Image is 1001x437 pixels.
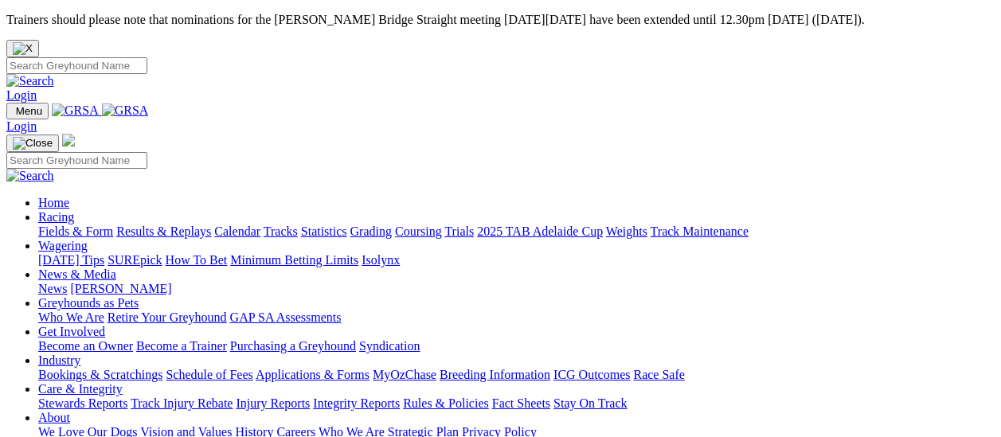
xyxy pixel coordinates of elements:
[230,339,356,353] a: Purchasing a Greyhound
[38,210,74,224] a: Racing
[6,40,39,57] button: Close
[6,152,147,169] input: Search
[256,368,370,381] a: Applications & Forms
[6,74,54,88] img: Search
[108,310,227,324] a: Retire Your Greyhound
[38,396,995,411] div: Care & Integrity
[6,169,54,183] img: Search
[38,267,116,281] a: News & Media
[395,224,442,238] a: Coursing
[214,224,260,238] a: Calendar
[38,353,80,367] a: Industry
[38,224,113,238] a: Fields & Form
[492,396,550,410] a: Fact Sheets
[70,282,171,295] a: [PERSON_NAME]
[38,224,995,239] div: Racing
[38,310,104,324] a: Who We Are
[38,382,123,396] a: Care & Integrity
[38,339,133,353] a: Become an Owner
[553,396,627,410] a: Stay On Track
[52,103,99,118] img: GRSA
[264,224,298,238] a: Tracks
[38,339,995,353] div: Get Involved
[359,339,420,353] a: Syndication
[166,253,228,267] a: How To Bet
[166,368,252,381] a: Schedule of Fees
[13,42,33,55] img: X
[651,224,749,238] a: Track Maintenance
[230,253,358,267] a: Minimum Betting Limits
[38,282,67,295] a: News
[313,396,400,410] a: Integrity Reports
[6,57,147,74] input: Search
[38,253,104,267] a: [DATE] Tips
[236,396,310,410] a: Injury Reports
[13,137,53,150] img: Close
[38,296,139,310] a: Greyhounds as Pets
[403,396,489,410] a: Rules & Policies
[6,135,59,152] button: Toggle navigation
[136,339,227,353] a: Become a Trainer
[16,105,42,117] span: Menu
[350,224,392,238] a: Grading
[301,224,347,238] a: Statistics
[38,282,995,296] div: News & Media
[38,239,88,252] a: Wagering
[38,310,995,325] div: Greyhounds as Pets
[38,411,70,424] a: About
[38,368,995,382] div: Industry
[6,119,37,133] a: Login
[440,368,550,381] a: Breeding Information
[116,224,211,238] a: Results & Replays
[38,196,69,209] a: Home
[477,224,603,238] a: 2025 TAB Adelaide Cup
[108,253,162,267] a: SUREpick
[553,368,630,381] a: ICG Outcomes
[6,103,49,119] button: Toggle navigation
[362,253,400,267] a: Isolynx
[38,396,127,410] a: Stewards Reports
[38,325,105,338] a: Get Involved
[606,224,647,238] a: Weights
[6,13,995,27] p: Trainers should please note that nominations for the [PERSON_NAME] Bridge Straight meeting [DATE]...
[6,88,37,102] a: Login
[633,368,684,381] a: Race Safe
[230,310,342,324] a: GAP SA Assessments
[444,224,474,238] a: Trials
[373,368,436,381] a: MyOzChase
[62,134,75,146] img: logo-grsa-white.png
[102,103,149,118] img: GRSA
[38,368,162,381] a: Bookings & Scratchings
[38,253,995,267] div: Wagering
[131,396,233,410] a: Track Injury Rebate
